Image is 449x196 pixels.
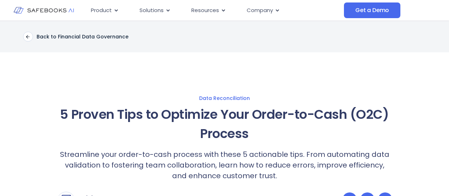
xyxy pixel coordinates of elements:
span: Get a Demo [355,7,389,14]
p: Back to Financial Data Governance [37,33,128,40]
span: Product [91,6,112,15]
span: Resources [191,6,219,15]
p: Streamline your order-to-cash process with these 5 actionable tips. From automating data validati... [57,149,392,181]
a: Get a Demo [344,2,400,18]
span: Company [247,6,273,15]
span: Solutions [139,6,164,15]
nav: Menu [85,4,344,17]
a: Back to Financial Data Governance [23,32,128,42]
div: Menu Toggle [85,4,344,17]
h1: 5 Proven Tips to Optimize Your Order-to-Cash (O2C) Process [57,105,392,143]
a: Data Reconciliation [7,95,442,101]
